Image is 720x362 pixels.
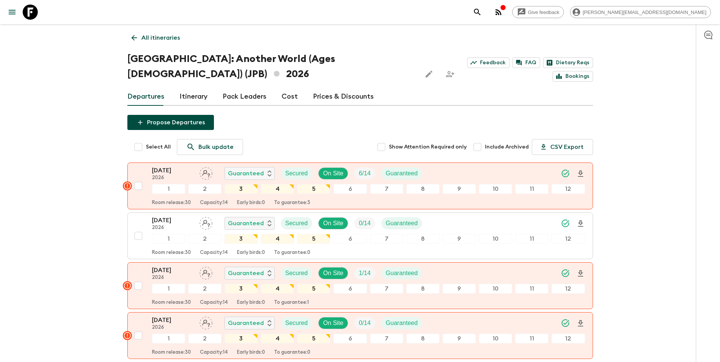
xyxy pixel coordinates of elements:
p: Guaranteed [386,169,418,178]
span: Assign pack leader [200,319,212,325]
div: On Site [318,317,348,329]
p: On Site [323,169,343,178]
div: Trip Fill [354,217,375,229]
div: 3 [225,184,258,194]
p: 2026 [152,175,194,181]
div: 10 [479,284,512,294]
div: 5 [297,184,330,194]
span: Assign pack leader [200,269,212,275]
div: 12 [551,284,585,294]
p: 0 / 14 [359,319,370,328]
div: 1 [152,284,185,294]
div: 9 [443,284,476,294]
div: 3 [225,334,258,343]
p: Secured [285,319,308,328]
p: To guarantee: 0 [274,350,310,356]
p: Early birds: 0 [237,300,265,306]
a: Give feedback [512,6,564,18]
svg: Synced Successfully [561,169,570,178]
span: Give feedback [524,9,564,15]
div: Trip Fill [354,317,375,329]
span: Assign pack leader [200,219,212,225]
span: Share this itinerary [443,67,458,82]
div: 4 [261,184,294,194]
p: Guaranteed [228,319,264,328]
svg: Download Onboarding [576,169,585,178]
div: Secured [281,217,313,229]
div: 1 [152,184,185,194]
p: Secured [285,269,308,278]
p: [DATE] [152,316,194,325]
div: 8 [406,334,440,343]
div: 1 [152,234,185,244]
p: 2026 [152,275,194,281]
button: [DATE]2026Assign pack leaderGuaranteedSecuredOn SiteTrip FillGuaranteed123456789101112Room releas... [127,262,593,309]
div: 11 [515,234,548,244]
div: 5 [297,334,330,343]
a: All itineraries [127,30,184,45]
button: [DATE]2026Assign pack leaderGuaranteedSecuredOn SiteTrip FillGuaranteed123456789101112Room releas... [127,212,593,259]
button: search adventures [470,5,485,20]
p: Guaranteed [228,269,264,278]
p: Capacity: 14 [200,300,228,306]
div: 12 [551,184,585,194]
p: Room release: 30 [152,200,191,206]
p: [DATE] [152,266,194,275]
div: 10 [479,334,512,343]
a: Cost [282,88,298,106]
span: Include Archived [485,143,529,151]
p: All itineraries [141,33,180,42]
p: Bulk update [198,142,234,152]
div: 3 [225,284,258,294]
div: On Site [318,167,348,179]
svg: Download Onboarding [576,319,585,328]
p: Guaranteed [386,219,418,228]
button: CSV Export [532,139,593,155]
a: Departures [127,88,164,106]
div: 6 [333,334,367,343]
button: [DATE]2026Assign pack leaderGuaranteedSecuredOn SiteTrip FillGuaranteed123456789101112Room releas... [127,312,593,359]
p: Early birds: 0 [237,200,265,206]
p: To guarantee: 1 [274,300,309,306]
div: 6 [333,284,367,294]
a: Feedback [467,57,509,68]
p: Guaranteed [386,269,418,278]
p: Secured [285,169,308,178]
p: On Site [323,219,343,228]
div: Trip Fill [354,267,375,279]
svg: Synced Successfully [561,269,570,278]
svg: Download Onboarding [576,269,585,278]
div: Secured [281,267,313,279]
p: On Site [323,319,343,328]
p: Capacity: 14 [200,350,228,356]
p: Guaranteed [386,319,418,328]
a: Itinerary [180,88,207,106]
div: 6 [333,234,367,244]
div: 4 [261,234,294,244]
a: Bulk update [177,139,243,155]
div: 10 [479,184,512,194]
p: To guarantee: 0 [274,250,310,256]
div: 7 [370,184,403,194]
div: On Site [318,267,348,279]
p: 2026 [152,225,194,231]
div: 11 [515,284,548,294]
span: [PERSON_NAME][EMAIL_ADDRESS][DOMAIN_NAME] [579,9,711,15]
div: 4 [261,284,294,294]
span: Select All [146,143,171,151]
p: Capacity: 14 [200,250,228,256]
svg: Download Onboarding [576,219,585,228]
div: 8 [406,184,440,194]
div: 2 [188,184,221,194]
div: 8 [406,234,440,244]
div: 12 [551,334,585,343]
p: [DATE] [152,216,194,225]
p: 1 / 14 [359,269,370,278]
div: 3 [225,234,258,244]
a: Prices & Discounts [313,88,374,106]
div: 10 [479,234,512,244]
div: 9 [443,334,476,343]
div: 12 [551,234,585,244]
a: Bookings [553,71,593,82]
div: 7 [370,334,403,343]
